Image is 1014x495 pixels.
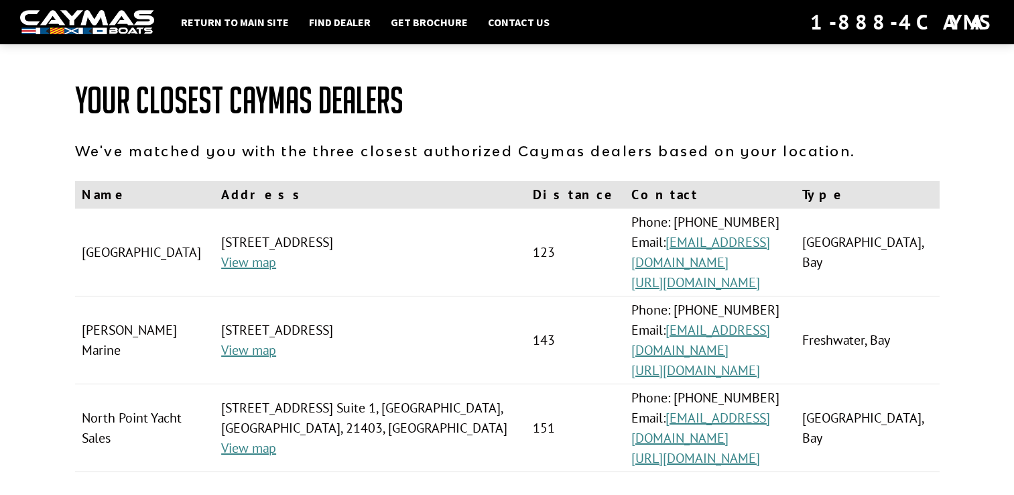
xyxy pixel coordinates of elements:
td: 123 [526,209,625,296]
a: Return to main site [174,13,296,31]
a: View map [221,341,276,359]
a: [EMAIL_ADDRESS][DOMAIN_NAME] [631,321,770,359]
td: 143 [526,296,625,384]
th: Distance [526,181,625,209]
a: [URL][DOMAIN_NAME] [631,274,760,291]
p: We've matched you with the three closest authorized Caymas dealers based on your location. [75,141,940,161]
td: Freshwater, Bay [796,296,940,384]
a: Find Dealer [302,13,377,31]
td: 151 [526,384,625,472]
td: North Point Yacht Sales [75,384,215,472]
a: [URL][DOMAIN_NAME] [631,362,760,379]
td: [PERSON_NAME] Marine [75,296,215,384]
a: [EMAIL_ADDRESS][DOMAIN_NAME] [631,233,770,271]
a: [URL][DOMAIN_NAME] [631,449,760,467]
th: Name [75,181,215,209]
a: Get Brochure [384,13,474,31]
a: View map [221,254,276,271]
td: Phone: [PHONE_NUMBER] Email: [625,384,795,472]
td: [STREET_ADDRESS] [214,296,526,384]
img: white-logo-c9c8dbefe5ff5ceceb0f0178aa75bf4bb51f6bca0971e226c86eb53dfe498488.png [20,10,154,35]
a: View map [221,439,276,457]
td: [GEOGRAPHIC_DATA], Bay [796,209,940,296]
td: Phone: [PHONE_NUMBER] Email: [625,209,795,296]
td: [GEOGRAPHIC_DATA] [75,209,215,296]
a: Contact Us [481,13,556,31]
td: Phone: [PHONE_NUMBER] Email: [625,296,795,384]
h1: Your Closest Caymas Dealers [75,80,940,121]
td: [GEOGRAPHIC_DATA], Bay [796,384,940,472]
a: [EMAIL_ADDRESS][DOMAIN_NAME] [631,409,770,447]
th: Contact [625,181,795,209]
td: [STREET_ADDRESS] [214,209,526,296]
div: 1-888-4CAYMAS [810,7,994,37]
th: Type [796,181,940,209]
td: [STREET_ADDRESS] Suite 1, [GEOGRAPHIC_DATA], [GEOGRAPHIC_DATA], 21403, [GEOGRAPHIC_DATA] [214,384,526,472]
th: Address [214,181,526,209]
